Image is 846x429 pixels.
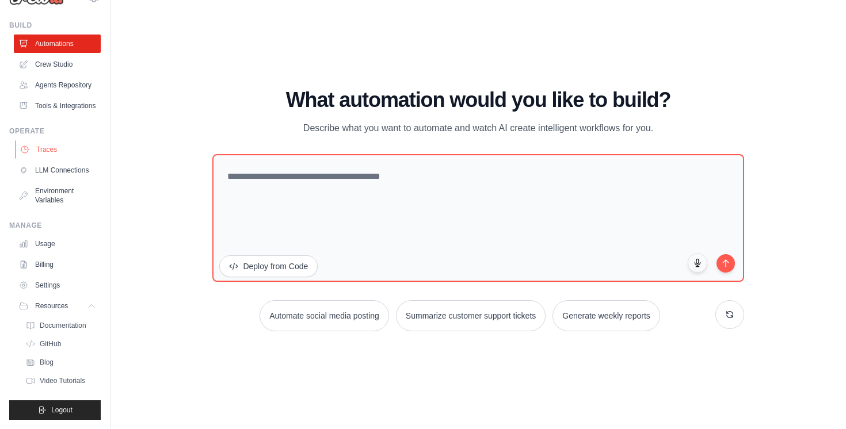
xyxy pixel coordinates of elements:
a: Agents Repository [14,76,101,94]
a: Automations [14,35,101,53]
a: Blog [21,354,101,370]
a: Settings [14,276,101,294]
a: Video Tutorials [21,373,101,389]
a: Traces [15,140,102,159]
div: Operate [9,127,101,136]
a: LLM Connections [14,161,101,179]
span: Blog [40,358,54,367]
div: Manage [9,221,101,230]
span: Resources [35,301,68,311]
h1: What automation would you like to build? [212,89,744,112]
button: Summarize customer support tickets [396,300,546,331]
button: Resources [14,297,101,315]
button: Logout [9,400,101,420]
a: Usage [14,235,101,253]
span: Documentation [40,321,86,330]
a: Billing [14,255,101,274]
div: Build [9,21,101,30]
button: Deploy from Code [219,255,318,277]
p: Describe what you want to automate and watch AI create intelligent workflows for you. [285,121,672,136]
a: Documentation [21,317,101,334]
a: GitHub [21,336,101,352]
a: Tools & Integrations [14,97,101,115]
iframe: Chat Widget [788,374,846,429]
button: Generate weekly reports [552,300,660,331]
span: Video Tutorials [40,376,85,385]
a: Environment Variables [14,182,101,209]
span: GitHub [40,339,61,348]
button: Automate social media posting [260,300,389,331]
a: Crew Studio [14,55,101,74]
span: Logout [51,405,73,415]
